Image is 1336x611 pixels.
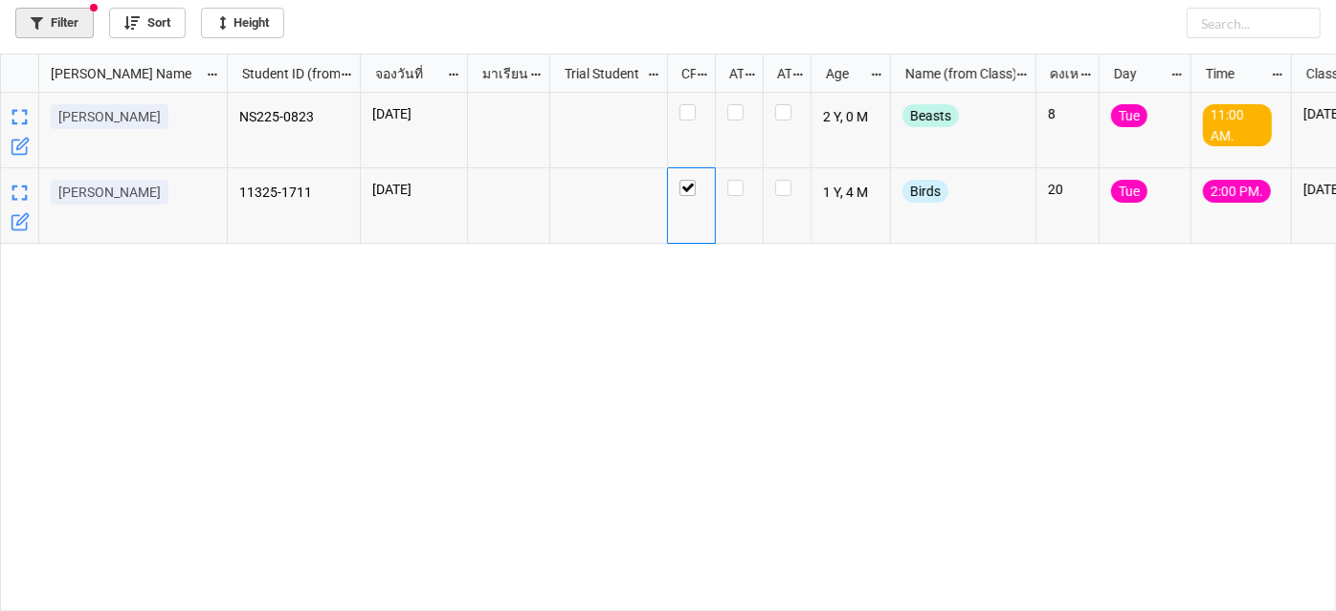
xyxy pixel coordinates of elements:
[823,180,880,207] p: 1 Y, 4 M
[1048,180,1087,199] p: 20
[823,104,880,131] p: 2 Y, 0 M
[15,8,94,38] a: Filter
[894,63,1014,84] div: Name (from Class)
[39,63,206,84] div: [PERSON_NAME] Name
[814,63,871,84] div: Age
[1203,104,1272,146] div: 11:00 AM.
[231,63,340,84] div: Student ID (from [PERSON_NAME] Name)
[1,55,228,93] div: grid
[766,63,792,84] div: ATK
[364,63,447,84] div: จองวันที่
[1111,104,1147,127] div: Tue
[239,104,349,131] p: NS225-0823
[1102,63,1170,84] div: Day
[372,104,456,123] p: [DATE]
[58,107,161,126] p: [PERSON_NAME]
[239,180,349,207] p: 11325-1711
[109,8,186,38] a: Sort
[1187,8,1321,38] input: Search...
[1038,63,1079,84] div: คงเหลือ (from Nick Name)
[372,180,456,199] p: [DATE]
[1111,180,1147,203] div: Tue
[471,63,530,84] div: มาเรียน
[1203,180,1271,203] div: 2:00 PM.
[201,8,284,38] a: Height
[1048,104,1087,123] p: 8
[1194,63,1271,84] div: Time
[902,180,948,203] div: Birds
[58,183,161,202] p: [PERSON_NAME]
[553,63,647,84] div: Trial Student
[670,63,697,84] div: CF
[902,104,959,127] div: Beasts
[718,63,745,84] div: ATT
